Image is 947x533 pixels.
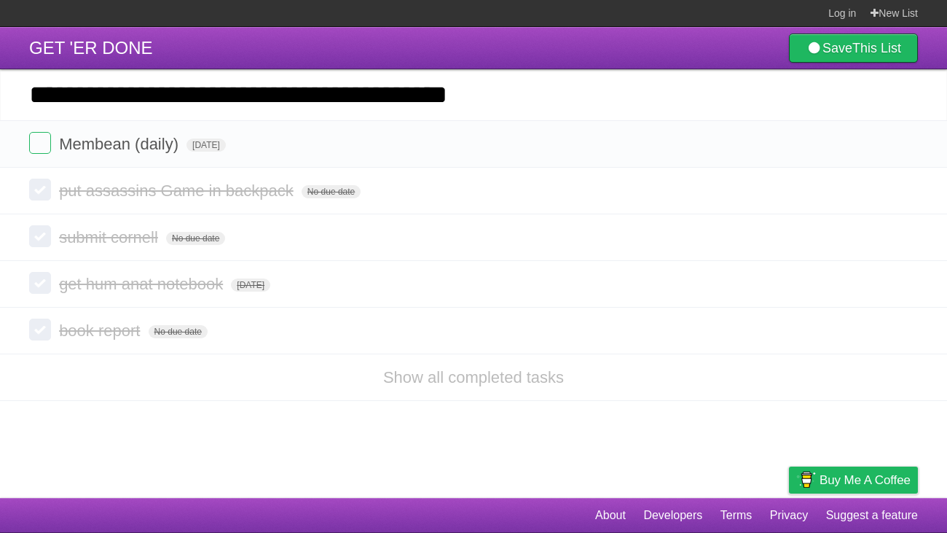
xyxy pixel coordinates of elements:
label: Done [29,179,51,201]
span: No due date [302,185,361,198]
a: Suggest a feature [826,502,918,529]
span: [DATE] [186,139,226,152]
img: Buy me a coffee [796,467,816,492]
span: No due date [149,325,208,338]
span: [DATE] [231,279,270,292]
a: Developers [643,502,702,529]
span: Membean (daily) [59,135,182,153]
a: Privacy [770,502,808,529]
a: SaveThis List [789,34,918,63]
label: Done [29,319,51,341]
span: book report [59,322,144,340]
label: Done [29,272,51,294]
span: get hum anat notebook [59,275,227,293]
span: submit cornell [59,228,162,246]
label: Done [29,132,51,154]
a: Terms [720,502,753,529]
a: Show all completed tasks [383,368,564,386]
span: put assassins Game in backpack [59,182,297,200]
label: Done [29,225,51,247]
span: No due date [166,232,225,245]
a: Buy me a coffee [789,467,918,494]
span: GET 'ER DONE [29,38,153,58]
a: About [595,502,626,529]
span: Buy me a coffee [820,467,911,493]
b: This List [852,41,901,55]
